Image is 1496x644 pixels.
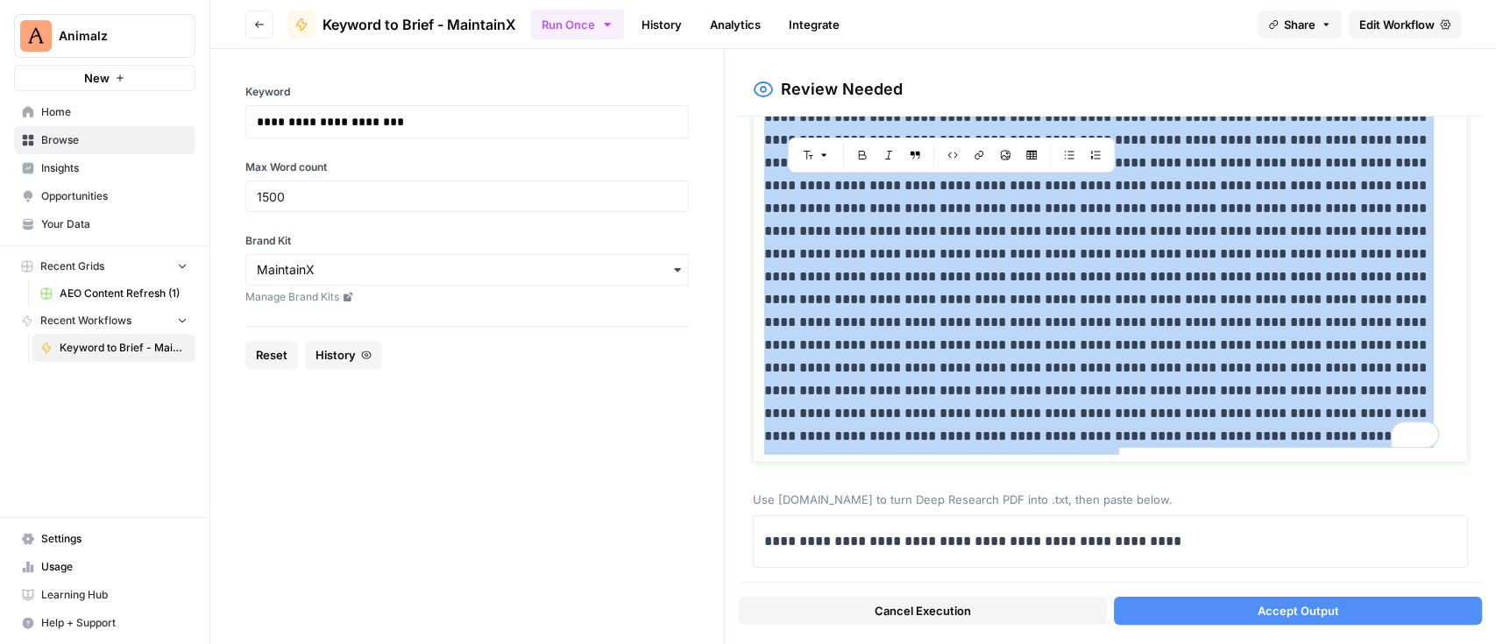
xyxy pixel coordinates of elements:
[60,286,188,301] span: AEO Content Refresh (1)
[41,160,188,176] span: Insights
[41,216,188,232] span: Your Data
[41,531,188,547] span: Settings
[41,587,188,603] span: Learning Hub
[14,581,195,609] a: Learning Hub
[59,27,165,45] span: Animalz
[14,65,195,91] button: New
[40,313,131,329] span: Recent Workflows
[20,20,52,52] img: Animalz Logo
[14,253,195,280] button: Recent Grids
[41,188,188,204] span: Opportunities
[1257,602,1338,619] span: Accept Output
[739,597,1107,625] button: Cancel Execution
[14,525,195,553] a: Settings
[1349,11,1461,39] a: Edit Workflow
[32,334,195,362] a: Keyword to Brief - MaintainX
[32,280,195,308] a: AEO Content Refresh (1)
[257,261,677,279] input: MaintainX
[41,104,188,120] span: Home
[60,340,188,356] span: Keyword to Brief - MaintainX
[781,77,903,102] h2: Review Needed
[1258,11,1342,39] button: Share
[699,11,771,39] a: Analytics
[14,154,195,182] a: Insights
[14,14,195,58] button: Workspace: Animalz
[245,289,689,305] a: Manage Brand Kits
[14,609,195,637] button: Help + Support
[1114,597,1482,625] button: Accept Output
[1284,16,1315,33] span: Share
[305,341,382,369] button: History
[14,98,195,126] a: Home
[41,132,188,148] span: Browse
[14,126,195,154] a: Browse
[316,346,356,364] span: History
[530,10,624,39] button: Run Once
[84,69,110,87] span: New
[14,308,195,334] button: Recent Workflows
[1359,16,1435,33] span: Edit Workflow
[14,210,195,238] a: Your Data
[753,491,1468,508] span: Use [DOMAIN_NAME] to turn Deep Research PDF into .txt, then paste below.
[245,233,689,249] label: Brand Kit
[778,11,850,39] a: Integrate
[256,346,287,364] span: Reset
[245,84,689,100] label: Keyword
[875,602,971,619] span: Cancel Execution
[323,14,516,35] span: Keyword to Brief - MaintainX
[14,182,195,210] a: Opportunities
[631,11,692,39] a: History
[245,341,298,369] button: Reset
[14,553,195,581] a: Usage
[245,159,689,175] label: Max Word count
[287,11,516,39] a: Keyword to Brief - MaintainX
[41,559,188,575] span: Usage
[41,615,188,631] span: Help + Support
[40,258,104,274] span: Recent Grids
